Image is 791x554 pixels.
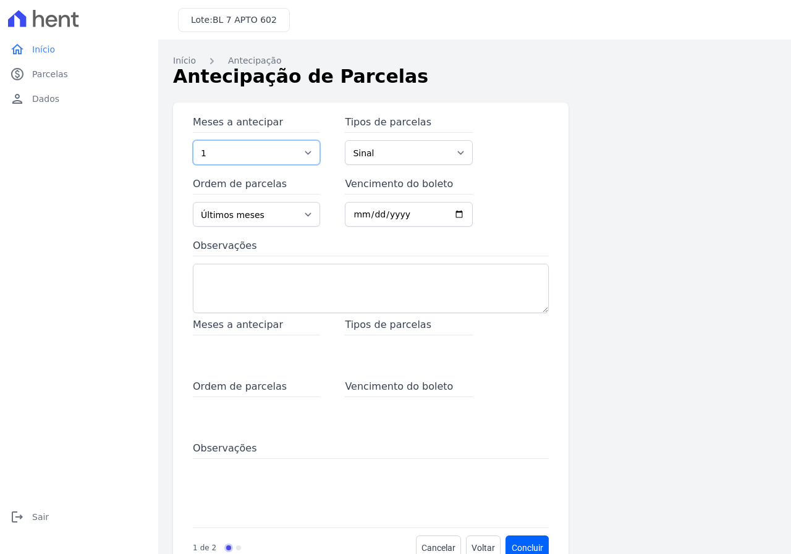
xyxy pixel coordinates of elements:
[173,62,776,90] h1: Antecipação de Parcelas
[32,511,49,523] span: Sair
[173,54,196,67] a: Início
[10,510,25,524] i: logout
[228,54,281,67] a: Antecipação
[32,93,59,105] span: Dados
[5,86,153,111] a: personDados
[193,542,198,553] p: 1
[345,317,472,335] span: Tipos de parcelas
[193,177,320,195] label: Ordem de parcelas
[193,238,549,256] label: Observações
[191,14,277,27] h3: Lote:
[5,62,153,86] a: paidParcelas
[421,542,455,554] span: Cancelar
[345,115,472,133] label: Tipos de parcelas
[10,91,25,106] i: person
[32,43,55,56] span: Início
[472,542,495,554] span: Voltar
[200,542,216,553] p: de 2
[345,177,472,195] label: Vencimento do boleto
[345,379,472,397] span: Vencimento do boleto
[193,379,320,397] span: Ordem de parcelas
[193,441,549,459] span: Observações
[193,317,320,335] span: Meses a antecipar
[173,54,776,67] nav: Breadcrumb
[5,37,153,62] a: homeInício
[5,505,153,529] a: logoutSair
[213,15,277,25] span: BL 7 APTO 602
[10,42,25,57] i: home
[10,67,25,82] i: paid
[193,115,320,133] label: Meses a antecipar
[32,68,68,80] span: Parcelas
